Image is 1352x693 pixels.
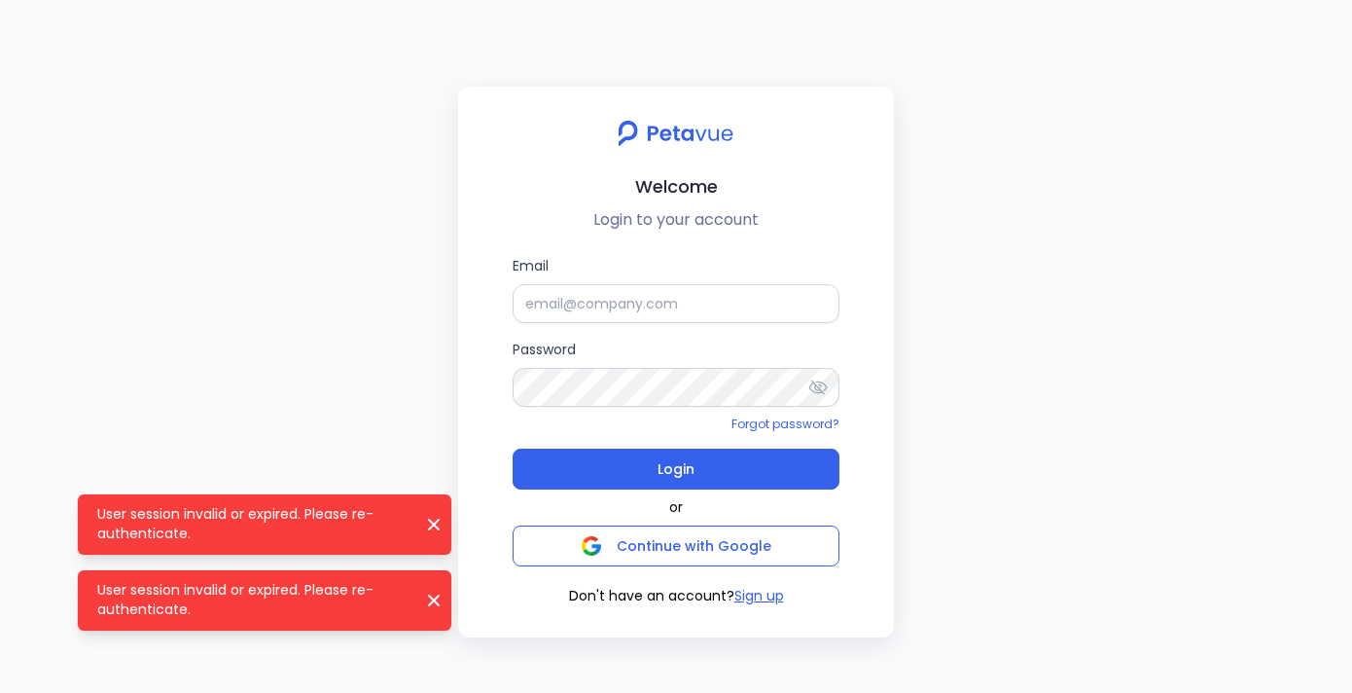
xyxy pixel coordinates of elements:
h2: Welcome [474,172,878,201]
span: or [669,497,683,518]
span: Don't have an account? [569,586,734,606]
div: User session invalid or expired. Please re-authenticate. [78,570,451,631]
img: petavue logo [605,110,746,157]
button: Sign up [734,586,784,606]
span: Continue with Google [617,536,771,556]
p: User session invalid or expired. Please re-authenticate. [97,504,409,543]
label: Password [513,339,839,407]
span: Login [658,456,694,483]
button: Login [513,449,839,490]
input: Email [513,284,839,323]
p: User session invalid or expired. Please re-authenticate. [97,580,409,619]
button: Continue with Google [513,526,839,566]
a: Forgot password? [731,416,839,432]
label: Email [513,255,839,323]
p: Login to your account [474,208,878,232]
div: User session invalid or expired. Please re-authenticate. [78,494,451,555]
input: Password [513,368,839,407]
